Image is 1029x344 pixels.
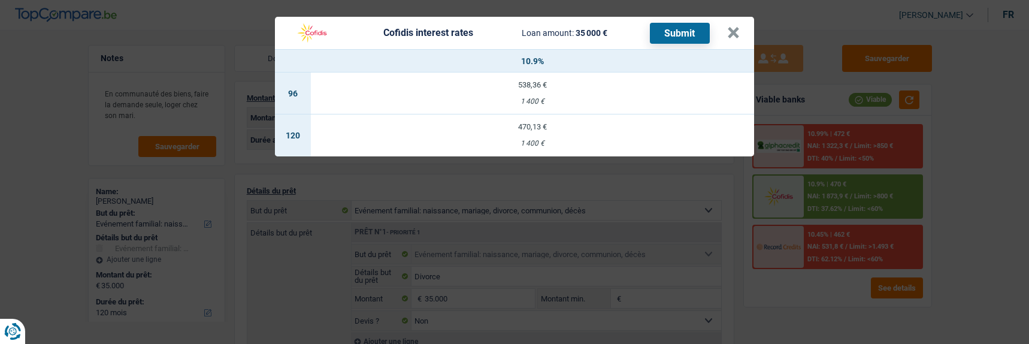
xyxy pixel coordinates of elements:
img: Cofidis [289,22,335,44]
button: Submit [650,23,710,44]
td: 96 [275,73,311,114]
div: 1 400 € [311,140,754,147]
span: Loan amount: [522,28,574,38]
th: 10.9% [311,50,754,73]
td: 120 [275,114,311,156]
div: 1 400 € [311,98,754,105]
div: 470,13 € [311,123,754,131]
span: 35 000 € [576,28,607,38]
div: Cofidis interest rates [383,28,473,38]
button: × [727,27,740,39]
div: 538,36 € [311,81,754,89]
